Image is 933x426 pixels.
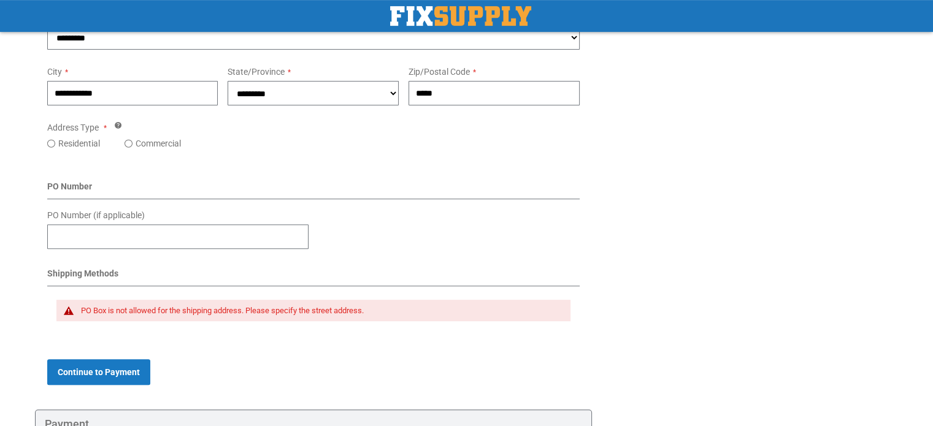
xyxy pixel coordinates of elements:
[47,180,580,199] div: PO Number
[58,367,140,377] span: Continue to Payment
[228,67,285,77] span: State/Province
[47,123,99,132] span: Address Type
[47,359,150,385] button: Continue to Payment
[47,67,62,77] span: City
[81,306,559,316] div: PO Box is not allowed for the shipping address. Please specify the street address.
[409,67,470,77] span: Zip/Postal Code
[390,6,531,26] img: Fix Industrial Supply
[58,137,100,150] label: Residential
[47,267,580,286] div: Shipping Methods
[136,137,181,150] label: Commercial
[390,6,531,26] a: store logo
[47,210,145,220] span: PO Number (if applicable)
